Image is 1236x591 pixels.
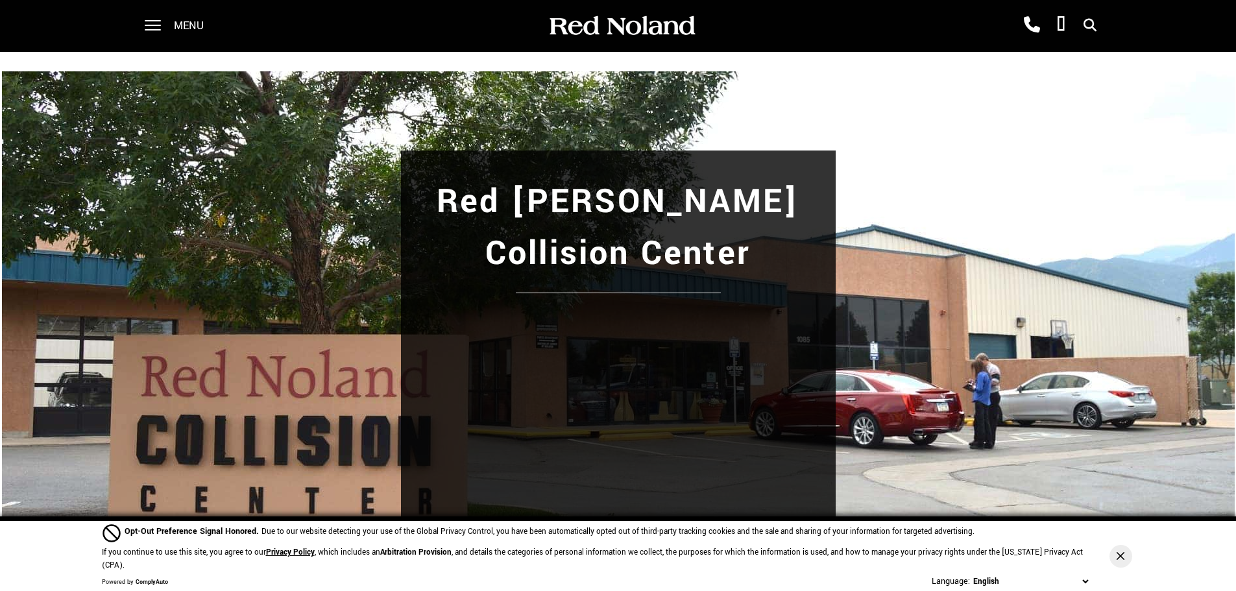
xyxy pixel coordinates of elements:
a: ComplyAuto [136,578,168,586]
button: Close Button [1109,545,1132,568]
div: Language: [932,577,970,586]
div: Due to our website detecting your use of the Global Privacy Control, you have been automatically ... [125,525,975,538]
select: Language Select [970,575,1091,588]
h1: Red [PERSON_NAME] Collision Center [413,176,823,280]
div: Powered by [102,579,168,586]
strong: Arbitration Provision [380,547,452,558]
a: Privacy Policy [266,547,315,558]
p: If you continue to use this site, you agree to our , which includes an , and details the categori... [102,547,1083,571]
span: Opt-Out Preference Signal Honored . [125,525,261,537]
img: Red Noland Auto Group [547,15,696,38]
